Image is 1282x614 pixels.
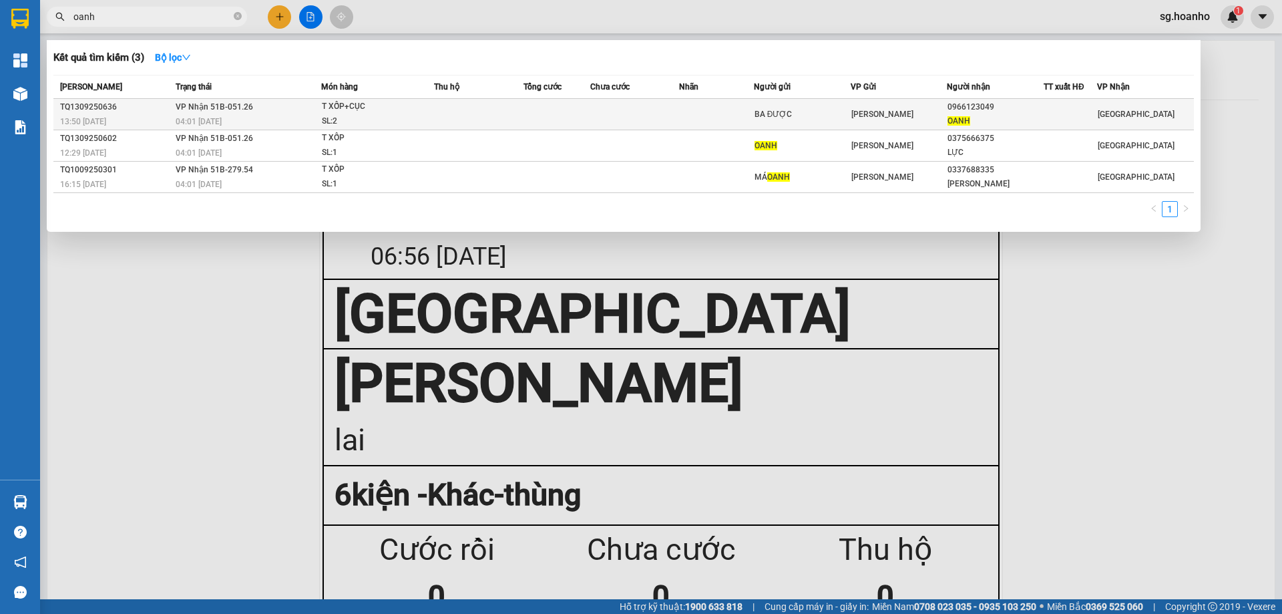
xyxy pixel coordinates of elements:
[947,163,1043,177] div: 0337688335
[523,82,562,92] span: Tổng cước
[1150,204,1158,212] span: left
[11,9,29,29] img: logo-vxr
[60,148,106,158] span: 12:29 [DATE]
[13,53,27,67] img: dashboard-icon
[176,165,253,174] span: VP Nhận 51B-279.54
[1162,202,1177,216] a: 1
[947,132,1043,146] div: 0375666375
[947,146,1043,160] div: LỰC
[176,134,253,143] span: VP Nhận 51B-051.26
[53,51,144,65] h3: Kết quả tìm kiếm ( 3 )
[755,170,850,184] div: MÁ
[156,11,263,41] div: [PERSON_NAME]
[322,146,422,160] div: SL: 1
[60,163,172,177] div: TQ1009250301
[14,556,27,569] span: notification
[156,11,188,25] span: Nhận:
[1182,204,1190,212] span: right
[1146,201,1162,217] li: Previous Page
[128,65,146,84] span: SL
[60,100,172,114] div: TQ1309250636
[321,82,358,92] span: Món hàng
[1097,82,1130,92] span: VP Nhận
[11,84,263,100] div: Ghi chú:
[767,172,790,182] span: OANH
[1162,201,1178,217] li: 1
[1146,201,1162,217] button: left
[11,11,147,41] div: [GEOGRAPHIC_DATA]
[851,172,913,182] span: [PERSON_NAME]
[679,82,698,92] span: Nhãn
[851,110,913,119] span: [PERSON_NAME]
[11,11,32,25] span: Gửi:
[1098,110,1174,119] span: [GEOGRAPHIC_DATA]
[590,82,630,92] span: Chưa cước
[1178,201,1194,217] button: right
[947,177,1043,191] div: [PERSON_NAME]
[1044,82,1084,92] span: TT xuất HĐ
[947,100,1043,114] div: 0966123049
[234,12,242,20] span: close-circle
[156,41,263,57] div: lai
[14,586,27,599] span: message
[851,82,876,92] span: VP Gửi
[755,108,850,122] div: BA ĐƯỢC
[60,180,106,189] span: 16:15 [DATE]
[1178,201,1194,217] li: Next Page
[13,495,27,509] img: warehouse-icon
[176,117,222,126] span: 04:01 [DATE]
[60,82,122,92] span: [PERSON_NAME]
[155,52,191,63] strong: Bộ lọc
[182,53,191,62] span: down
[755,141,777,150] span: OANH
[144,47,202,68] button: Bộ lọcdown
[1098,172,1174,182] span: [GEOGRAPHIC_DATA]
[176,82,212,92] span: Trạng thái
[322,177,422,192] div: SL: 1
[947,116,970,126] span: OANH
[53,85,59,99] span: c
[55,12,65,21] span: search
[322,100,422,114] div: T XỐP+CỤC
[73,9,231,24] input: Tìm tên, số ĐT hoặc mã đơn
[322,131,422,146] div: T XỐP
[13,87,27,101] img: warehouse-icon
[947,82,990,92] span: Người nhận
[60,132,172,146] div: TQ1309250602
[176,102,253,112] span: VP Nhận 51B-051.26
[14,526,27,539] span: question-circle
[234,11,242,23] span: close-circle
[176,148,222,158] span: 04:01 [DATE]
[176,180,222,189] span: 04:01 [DATE]
[322,114,422,129] div: SL: 2
[754,82,791,92] span: Người gửi
[1098,141,1174,150] span: [GEOGRAPHIC_DATA]
[13,120,27,134] img: solution-icon
[11,67,263,84] div: Tên hàng: thùng ( : 6 )
[434,82,459,92] span: Thu hộ
[60,117,106,126] span: 13:50 [DATE]
[851,141,913,150] span: [PERSON_NAME]
[322,162,422,177] div: T XỐP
